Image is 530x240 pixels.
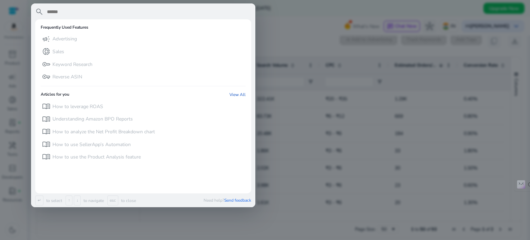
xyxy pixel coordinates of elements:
[224,198,251,203] span: Send feedback
[42,35,50,43] span: campaign
[52,103,103,110] p: How to leverage ROAS
[41,25,88,30] h6: Frequently Used Features
[52,74,82,80] p: Reverse ASIN
[42,60,50,68] span: key
[42,127,50,136] span: menu_book
[52,61,92,68] p: Keyword Research
[52,128,155,135] p: How to analyze the Net Profit Breakdown chart
[45,198,62,203] p: to select
[52,116,133,123] p: Understanding Amazon BPO Reports
[42,102,50,111] span: menu_book
[120,198,136,203] p: to close
[229,92,246,97] a: View All
[52,36,77,42] p: Advertising
[204,198,251,203] p: Need help?
[82,198,104,203] p: to navigate
[35,8,43,16] span: search
[42,153,50,161] span: menu_book
[42,115,50,123] span: menu_book
[42,140,50,148] span: menu_book
[35,195,43,205] span: ↵
[66,195,72,205] span: ↑
[52,154,141,161] p: How to use the Product Analysis feature
[41,92,69,97] h6: Articles for you
[107,195,118,205] span: esc
[52,141,131,148] p: How to use SellerApp’s Automation
[52,48,64,55] p: Sales
[74,195,81,205] span: ↓
[42,73,50,81] span: vpn_key
[42,47,50,56] span: donut_small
